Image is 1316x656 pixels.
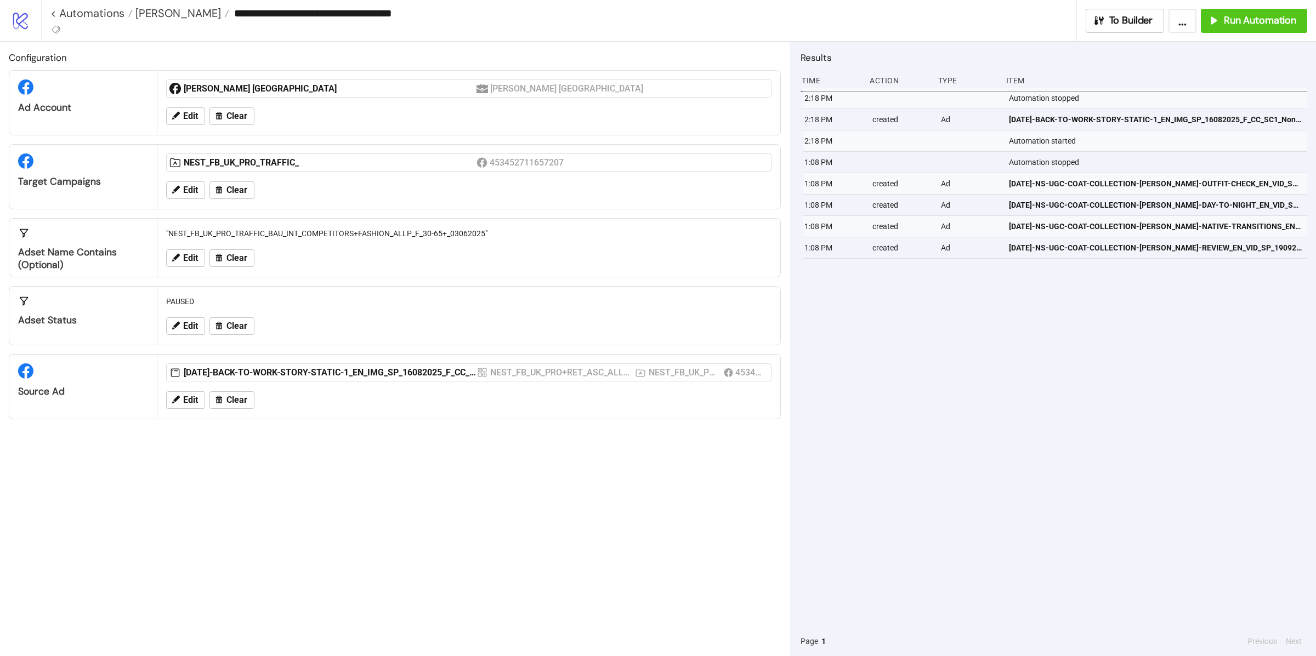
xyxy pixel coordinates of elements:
span: Edit [183,111,198,121]
button: Clear [209,391,254,409]
div: Ad [940,109,1000,130]
a: [DATE]-NS-UGC-COAT-COLLECTION-[PERSON_NAME]-NATIVE-TRANSITIONS_EN_VID_SP_19092025_F_NSE_SC13_USP9... [1009,216,1302,237]
button: Previous [1244,635,1280,647]
button: Clear [209,249,254,267]
div: Automation stopped [1008,152,1310,173]
div: Automation stopped [1008,88,1310,109]
button: Clear [209,181,254,199]
button: ... [1168,9,1196,33]
a: < Automations [50,8,133,19]
button: Clear [209,107,254,125]
span: Clear [226,321,247,331]
div: Automation started [1008,130,1310,151]
span: [DATE]-NS-UGC-COAT-COLLECTION-[PERSON_NAME]-OUTFIT-CHECK_EN_VID_SP_19092025_F_NSE_SC13_USP9_COATS... [1009,178,1302,190]
a: [DATE]-NS-UGC-COAT-COLLECTION-[PERSON_NAME]-REVIEW_EN_VID_SP_19092025_F_NSE_SC13_USP9_COATS-CAMPAIGN [1009,237,1302,258]
div: 2:18 PM [803,109,864,130]
span: [DATE]-BACK-TO-WORK-STORY-STATIC-1_EN_IMG_SP_16082025_F_CC_SC1_None_ [1009,113,1302,126]
span: Run Automation [1224,14,1296,27]
button: Edit [166,391,205,409]
div: Ad [940,237,1000,258]
div: 2:18 PM [803,130,864,151]
a: [DATE]-NS-UGC-COAT-COLLECTION-[PERSON_NAME]-DAY-TO-NIGHT_EN_VID_SP_19092025_F_NSE_SC13_USP9_COATS... [1009,195,1302,215]
span: [DATE]-NS-UGC-COAT-COLLECTION-[PERSON_NAME]-NATIVE-TRANSITIONS_EN_VID_SP_19092025_F_NSE_SC13_USP9... [1009,220,1302,232]
div: Time [801,70,861,91]
div: created [871,173,932,194]
span: [DATE]-NS-UGC-COAT-COLLECTION-[PERSON_NAME]-REVIEW_EN_VID_SP_19092025_F_NSE_SC13_USP9_COATS-CAMPAIGN [1009,242,1302,254]
div: NEST_FB_UK_PRO+RET_ASC_ALLPRODUCTS_BROAD_DEMO_A+_F_18+_01092025 [490,366,631,379]
div: [PERSON_NAME] [GEOGRAPHIC_DATA] [184,83,477,95]
div: Adset Status [18,314,148,327]
h2: Configuration [9,50,781,65]
div: Type [937,70,997,91]
span: Clear [226,253,247,263]
button: Edit [166,181,205,199]
div: 1:08 PM [803,237,864,258]
div: 1:08 PM [803,216,864,237]
div: Ad Account [18,101,148,114]
span: Edit [183,395,198,405]
span: Clear [226,111,247,121]
div: NEST_FB_UK_PRO_ASC_CREATIVE_MAY25 [649,366,719,379]
div: created [871,216,932,237]
span: Clear [226,185,247,195]
div: created [871,195,932,215]
span: Edit [183,253,198,263]
button: Next [1283,635,1305,647]
div: 1:08 PM [803,173,864,194]
span: Page [801,635,818,647]
span: Clear [226,395,247,405]
a: [DATE]-NS-UGC-COAT-COLLECTION-[PERSON_NAME]-OUTFIT-CHECK_EN_VID_SP_19092025_F_NSE_SC13_USP9_COATS... [1009,173,1302,194]
button: Edit [166,249,205,267]
div: [PERSON_NAME] [GEOGRAPHIC_DATA] [490,82,644,95]
span: Edit [183,185,198,195]
div: 453452711657207 [490,156,566,169]
div: PAUSED [162,291,776,312]
button: Edit [166,317,205,335]
span: To Builder [1109,14,1153,27]
div: Item [1005,70,1307,91]
button: Clear [209,317,254,335]
div: Ad [940,216,1000,237]
div: Source Ad [18,385,148,398]
div: 453452711657207 [735,366,764,379]
span: Edit [183,321,198,331]
div: Target Campaigns [18,175,148,188]
div: created [871,109,932,130]
div: 1:08 PM [803,195,864,215]
div: Action [869,70,929,91]
div: 2:18 PM [803,88,864,109]
div: [DATE]-BACK-TO-WORK-STORY-STATIC-1_EN_IMG_SP_16082025_F_CC_SC1_None_ [184,367,477,379]
div: Ad [940,195,1000,215]
div: 1:08 PM [803,152,864,173]
button: Edit [166,107,205,125]
span: [DATE]-NS-UGC-COAT-COLLECTION-[PERSON_NAME]-DAY-TO-NIGHT_EN_VID_SP_19092025_F_NSE_SC13_USP9_COATS... [1009,199,1302,211]
h2: Results [801,50,1307,65]
button: Run Automation [1201,9,1307,33]
a: [DATE]-BACK-TO-WORK-STORY-STATIC-1_EN_IMG_SP_16082025_F_CC_SC1_None_ [1009,109,1302,130]
div: NEST_FB_UK_PRO_TRAFFIC_ [184,157,477,169]
div: Adset Name contains (optional) [18,246,148,271]
a: [PERSON_NAME] [133,8,229,19]
span: [PERSON_NAME] [133,6,221,20]
div: "NEST_FB_UK_PRO_TRAFFIC_BAU_INT_COMPETITORS+FASHION_ALLP_F_30-65+_03062025" [162,223,776,244]
div: Ad [940,173,1000,194]
button: 1 [818,635,829,647]
div: created [871,237,932,258]
button: To Builder [1086,9,1165,33]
